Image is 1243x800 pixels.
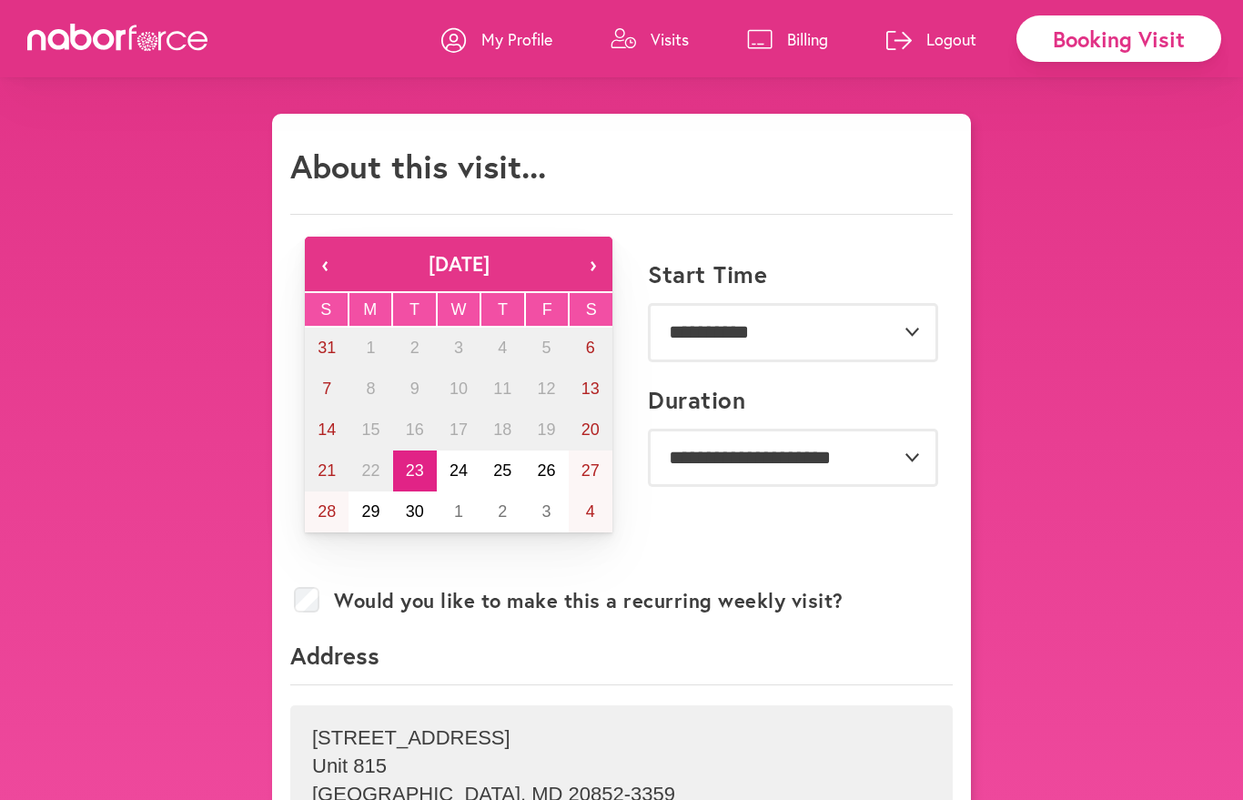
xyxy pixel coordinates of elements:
[586,339,595,357] abbr: September 6, 2025
[349,491,392,532] button: September 29, 2025
[393,328,437,369] button: September 2, 2025
[586,502,595,521] abbr: October 4, 2025
[349,451,392,491] button: September 22, 2025
[305,451,349,491] button: September 21, 2025
[454,339,463,357] abbr: September 3, 2025
[926,28,976,50] p: Logout
[361,461,379,480] abbr: September 22, 2025
[437,328,480,369] button: September 3, 2025
[542,339,551,357] abbr: September 5, 2025
[334,589,844,613] label: Would you like to make this a recurring weekly visit?
[538,461,556,480] abbr: September 26, 2025
[318,339,336,357] abbr: August 31, 2025
[451,300,467,319] abbr: Wednesday
[393,451,437,491] button: September 23, 2025
[480,451,524,491] button: September 25, 2025
[538,420,556,439] abbr: September 19, 2025
[322,380,331,398] abbr: September 7, 2025
[450,380,468,398] abbr: September 10, 2025
[524,328,568,369] button: September 5, 2025
[886,12,976,66] a: Logout
[498,339,507,357] abbr: September 4, 2025
[290,147,546,186] h1: About this visit...
[611,12,689,66] a: Visits
[538,380,556,398] abbr: September 12, 2025
[498,300,508,319] abbr: Thursday
[349,410,392,451] button: September 15, 2025
[480,491,524,532] button: October 2, 2025
[305,410,349,451] button: September 14, 2025
[569,451,612,491] button: September 27, 2025
[480,410,524,451] button: September 18, 2025
[480,369,524,410] button: September 11, 2025
[747,12,828,66] a: Billing
[318,502,336,521] abbr: September 28, 2025
[450,420,468,439] abbr: September 17, 2025
[524,491,568,532] button: October 3, 2025
[581,420,600,439] abbr: September 20, 2025
[305,491,349,532] button: September 28, 2025
[441,12,552,66] a: My Profile
[581,380,600,398] abbr: September 13, 2025
[366,339,375,357] abbr: September 1, 2025
[410,339,419,357] abbr: September 2, 2025
[305,237,345,291] button: ‹
[320,300,331,319] abbr: Sunday
[648,260,767,289] label: Start Time
[581,461,600,480] abbr: September 27, 2025
[349,328,392,369] button: September 1, 2025
[437,491,480,532] button: October 1, 2025
[454,502,463,521] abbr: October 1, 2025
[393,369,437,410] button: September 9, 2025
[406,502,424,521] abbr: September 30, 2025
[361,420,379,439] abbr: September 15, 2025
[410,380,419,398] abbr: September 9, 2025
[1016,15,1221,62] div: Booking Visit
[787,28,828,50] p: Billing
[572,237,612,291] button: ›
[312,754,931,778] p: Unit 815
[493,420,511,439] abbr: September 18, 2025
[361,502,379,521] abbr: September 29, 2025
[648,386,745,414] label: Duration
[305,369,349,410] button: September 7, 2025
[524,410,568,451] button: September 19, 2025
[524,451,568,491] button: September 26, 2025
[493,461,511,480] abbr: September 25, 2025
[290,640,953,685] p: Address
[524,369,568,410] button: September 12, 2025
[406,420,424,439] abbr: September 16, 2025
[363,300,377,319] abbr: Monday
[318,461,336,480] abbr: September 21, 2025
[569,369,612,410] button: September 13, 2025
[569,491,612,532] button: October 4, 2025
[542,300,552,319] abbr: Friday
[393,491,437,532] button: September 30, 2025
[366,380,375,398] abbr: September 8, 2025
[437,451,480,491] button: September 24, 2025
[305,328,349,369] button: August 31, 2025
[542,502,551,521] abbr: October 3, 2025
[409,300,419,319] abbr: Tuesday
[480,328,524,369] button: September 4, 2025
[569,328,612,369] button: September 6, 2025
[345,237,572,291] button: [DATE]
[318,420,336,439] abbr: September 14, 2025
[493,380,511,398] abbr: September 11, 2025
[586,300,597,319] abbr: Saturday
[651,28,689,50] p: Visits
[437,369,480,410] button: September 10, 2025
[312,726,931,750] p: [STREET_ADDRESS]
[498,502,507,521] abbr: October 2, 2025
[569,410,612,451] button: September 20, 2025
[349,369,392,410] button: September 8, 2025
[481,28,552,50] p: My Profile
[406,461,424,480] abbr: September 23, 2025
[437,410,480,451] button: September 17, 2025
[393,410,437,451] button: September 16, 2025
[450,461,468,480] abbr: September 24, 2025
